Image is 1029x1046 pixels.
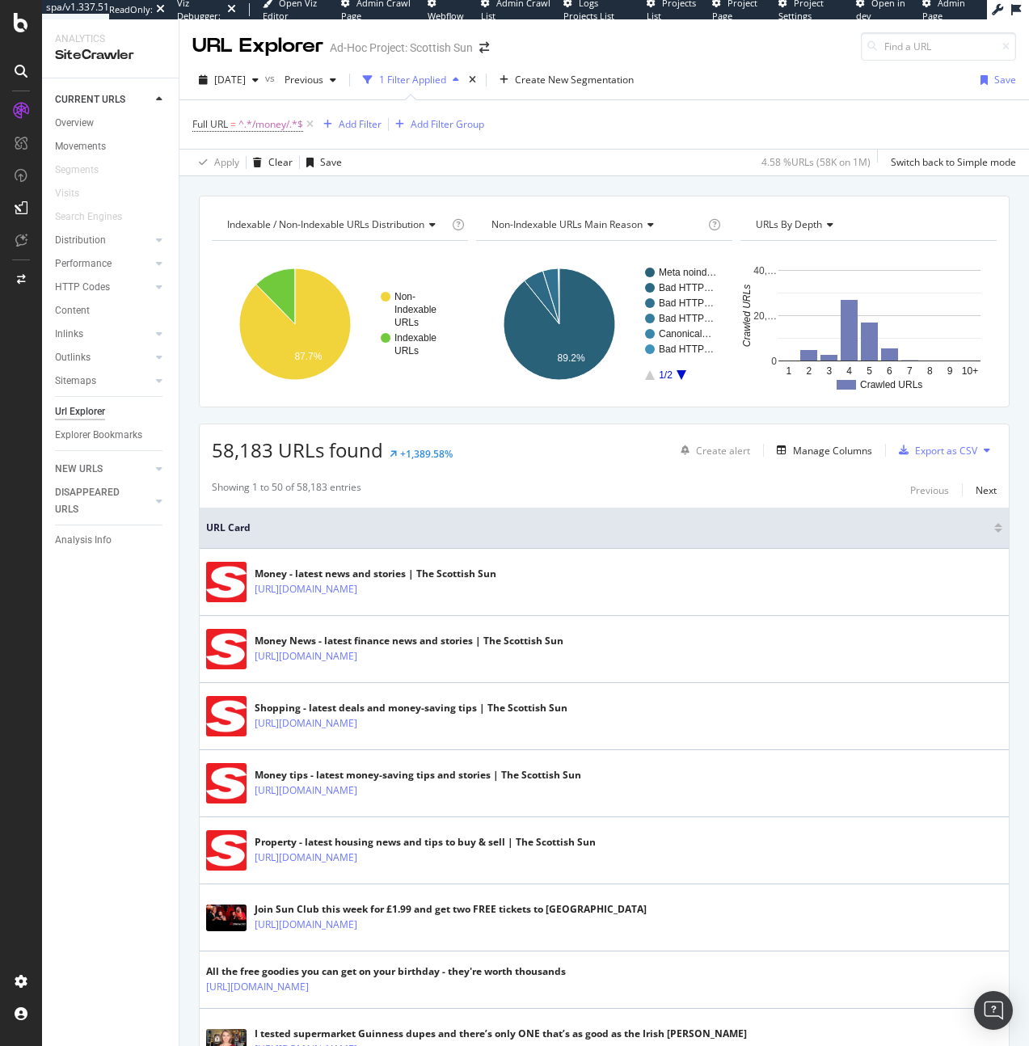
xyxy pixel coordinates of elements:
[55,532,167,549] a: Analysis Info
[867,365,872,377] text: 5
[55,162,115,179] a: Segments
[55,162,99,179] div: Segments
[994,73,1016,86] div: Save
[659,328,711,340] text: Canonical…
[394,332,436,344] text: Indexable
[109,3,153,16] div: ReadOnly:
[55,232,151,249] a: Distribution
[55,461,151,478] a: NEW URLS
[206,629,247,669] img: main image
[394,304,436,315] text: Indexable
[255,835,596,850] div: Property - latest housing news and tips to buy & sell | The Scottish Sun
[891,155,1016,169] div: Switch back to Simple mode
[753,310,777,322] text: 20,…
[55,403,167,420] a: Url Explorer
[962,365,978,377] text: 10+
[659,297,714,309] text: Bad HTTP…
[55,302,167,319] a: Content
[787,365,792,377] text: 1
[300,150,342,175] button: Save
[515,73,634,86] span: Create New Segmentation
[192,32,323,60] div: URL Explorer
[394,317,419,328] text: URLs
[476,254,728,394] div: A chart.
[771,356,777,367] text: 0
[493,67,640,93] button: Create New Segmentation
[55,91,151,108] a: CURRENT URLS
[861,32,1016,61] input: Find a URL
[55,279,110,296] div: HTTP Codes
[558,352,585,364] text: 89.2%
[55,232,106,249] div: Distribution
[224,212,449,238] h4: Indexable / Non-Indexable URLs Distribution
[659,267,716,278] text: Meta noind…
[394,345,419,356] text: URLs
[320,155,342,169] div: Save
[55,279,151,296] a: HTTP Codes
[491,217,643,231] span: Non-Indexable URLs Main Reason
[55,461,103,478] div: NEW URLS
[206,696,247,736] img: main image
[356,67,466,93] button: 1 Filter Applied
[255,850,357,866] a: [URL][DOMAIN_NAME]
[255,1027,747,1041] div: I tested supermarket Guinness dupes and there’s only ONE that’s as good as the Irish [PERSON_NAME]
[265,71,278,85] span: vs
[255,902,647,917] div: Join Sun Club this week for £1.99 and get two FREE tickets to [GEOGRAPHIC_DATA]
[212,254,464,394] svg: A chart.
[479,42,489,53] div: arrow-right-arrow-left
[846,365,852,377] text: 4
[247,150,293,175] button: Clear
[206,830,247,871] img: main image
[294,351,322,362] text: 87.7%
[741,285,753,347] text: Crawled URLs
[255,567,496,581] div: Money - latest news and stories | The Scottish Sun
[974,67,1016,93] button: Save
[55,302,90,319] div: Content
[55,255,151,272] a: Performance
[55,484,137,518] div: DISAPPEARED URLS
[230,117,236,131] span: =
[214,155,239,169] div: Apply
[317,115,382,134] button: Add Filter
[55,349,91,366] div: Outlinks
[255,581,357,597] a: [URL][DOMAIN_NAME]
[55,349,151,366] a: Outlinks
[192,67,265,93] button: [DATE]
[255,715,357,732] a: [URL][DOMAIN_NAME]
[910,480,949,500] button: Previous
[255,648,357,664] a: [URL][DOMAIN_NAME]
[255,701,567,715] div: Shopping - latest deals and money-saving tips | The Scottish Sun
[927,365,933,377] text: 8
[659,313,714,324] text: Bad HTTP…
[55,91,125,108] div: CURRENT URLS
[55,32,166,46] div: Analytics
[55,373,151,390] a: Sitemaps
[740,254,993,394] div: A chart.
[379,73,446,86] div: 1 Filter Applied
[55,138,106,155] div: Movements
[206,979,309,995] a: [URL][DOMAIN_NAME]
[55,209,138,226] a: Search Engines
[488,212,705,238] h4: Non-Indexable URLs Main Reason
[887,365,892,377] text: 6
[659,344,714,355] text: Bad HTTP…
[910,483,949,497] div: Previous
[411,117,484,131] div: Add Filter Group
[278,73,323,86] span: Previous
[255,917,357,933] a: [URL][DOMAIN_NAME]
[330,40,473,56] div: Ad-Hoc Project: Scottish Sun
[674,437,750,463] button: Create alert
[55,138,167,155] a: Movements
[206,763,247,803] img: main image
[428,10,464,22] span: Webflow
[753,212,982,238] h4: URLs by Depth
[770,441,872,460] button: Manage Columns
[55,255,112,272] div: Performance
[206,521,990,535] span: URL Card
[55,373,96,390] div: Sitemaps
[206,905,247,931] img: main image
[212,480,361,500] div: Showing 1 to 50 of 58,183 entries
[947,365,953,377] text: 9
[255,768,581,782] div: Money tips - latest money-saving tips and stories | The Scottish Sun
